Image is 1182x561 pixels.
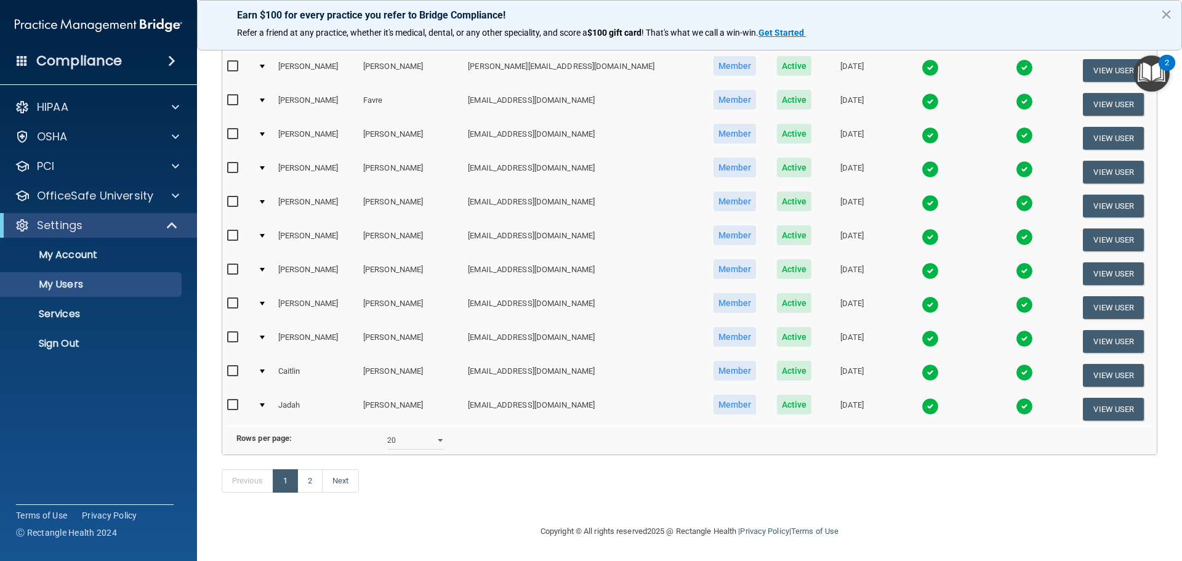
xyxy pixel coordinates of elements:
span: Active [777,56,812,76]
button: View User [1083,161,1144,184]
td: [EMAIL_ADDRESS][DOMAIN_NAME] [463,155,702,189]
img: tick.e7d51cea.svg [1016,195,1033,212]
td: [DATE] [821,392,883,426]
td: [PERSON_NAME] [358,358,463,392]
td: Favre [358,87,463,121]
p: OfficeSafe University [37,188,153,203]
span: Active [777,192,812,211]
div: 2 [1165,63,1169,79]
td: [EMAIL_ADDRESS][DOMAIN_NAME] [463,325,702,358]
p: Sign Out [8,337,176,350]
img: tick.e7d51cea.svg [922,195,939,212]
img: tick.e7d51cea.svg [922,161,939,178]
a: Previous [222,469,273,493]
span: Active [777,327,812,347]
span: Refer a friend at any practice, whether it's medical, dental, or any other speciality, and score a [237,28,587,38]
span: Active [777,361,812,381]
img: tick.e7d51cea.svg [922,330,939,347]
img: tick.e7d51cea.svg [1016,330,1033,347]
img: tick.e7d51cea.svg [1016,59,1033,76]
span: Active [777,293,812,313]
span: Member [714,56,757,76]
p: HIPAA [37,100,68,115]
span: Member [714,327,757,347]
td: [DATE] [821,291,883,325]
a: Settings [15,218,179,233]
td: [PERSON_NAME][EMAIL_ADDRESS][DOMAIN_NAME] [463,54,702,87]
button: View User [1083,330,1144,353]
a: HIPAA [15,100,179,115]
span: Member [714,361,757,381]
td: [EMAIL_ADDRESS][DOMAIN_NAME] [463,87,702,121]
td: [EMAIL_ADDRESS][DOMAIN_NAME] [463,392,702,426]
span: Member [714,90,757,110]
td: [DATE] [821,189,883,223]
img: tick.e7d51cea.svg [1016,364,1033,381]
td: [PERSON_NAME] [358,223,463,257]
a: 2 [297,469,323,493]
td: [DATE] [821,257,883,291]
td: [PERSON_NAME] [273,189,358,223]
span: Member [714,192,757,211]
td: [DATE] [821,223,883,257]
img: tick.e7d51cea.svg [1016,93,1033,110]
p: Earn $100 for every practice you refer to Bridge Compliance! [237,9,1142,21]
span: Member [714,225,757,245]
button: View User [1083,228,1144,251]
a: Terms of Use [791,527,838,536]
p: Settings [37,218,82,233]
td: [DATE] [821,87,883,121]
p: Services [8,308,176,320]
b: Rows per page: [236,434,292,443]
td: Jadah [273,392,358,426]
td: [PERSON_NAME] [273,257,358,291]
span: Active [777,90,812,110]
a: OfficeSafe University [15,188,179,203]
img: tick.e7d51cea.svg [1016,262,1033,280]
img: tick.e7d51cea.svg [1016,127,1033,144]
p: OSHA [37,129,68,144]
img: PMB logo [15,13,182,38]
td: [PERSON_NAME] [273,223,358,257]
td: [EMAIL_ADDRESS][DOMAIN_NAME] [463,291,702,325]
a: Privacy Policy [82,509,137,522]
td: [PERSON_NAME] [358,155,463,189]
td: [EMAIL_ADDRESS][DOMAIN_NAME] [463,257,702,291]
img: tick.e7d51cea.svg [922,296,939,313]
a: Terms of Use [16,509,67,522]
a: Next [322,469,359,493]
img: tick.e7d51cea.svg [1016,398,1033,415]
td: [EMAIL_ADDRESS][DOMAIN_NAME] [463,121,702,155]
button: Open Resource Center, 2 new notifications [1133,55,1170,92]
td: [PERSON_NAME] [358,325,463,358]
td: [DATE] [821,155,883,189]
a: PCI [15,159,179,174]
span: Ⓒ Rectangle Health 2024 [16,527,117,539]
img: tick.e7d51cea.svg [1016,296,1033,313]
span: Active [777,259,812,279]
button: View User [1083,296,1144,319]
img: tick.e7d51cea.svg [922,59,939,76]
td: [PERSON_NAME] [273,54,358,87]
img: tick.e7d51cea.svg [922,127,939,144]
span: ! That's what we call a win-win. [641,28,758,38]
button: View User [1083,127,1144,150]
span: Active [777,158,812,177]
button: View User [1083,93,1144,116]
td: [PERSON_NAME] [273,325,358,358]
td: [PERSON_NAME] [358,392,463,426]
span: Member [714,259,757,279]
span: Member [714,124,757,143]
img: tick.e7d51cea.svg [922,364,939,381]
td: [PERSON_NAME] [273,87,358,121]
button: View User [1083,59,1144,82]
td: [PERSON_NAME] [273,291,358,325]
button: View User [1083,195,1144,217]
button: View User [1083,398,1144,421]
td: [PERSON_NAME] [358,291,463,325]
span: Member [714,395,757,414]
td: [EMAIL_ADDRESS][DOMAIN_NAME] [463,223,702,257]
p: My Account [8,249,176,261]
td: Caitlin [273,358,358,392]
img: tick.e7d51cea.svg [922,398,939,415]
